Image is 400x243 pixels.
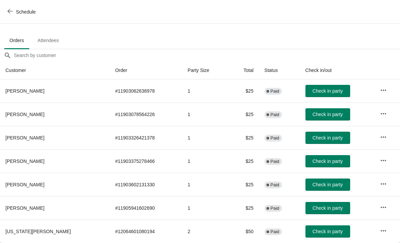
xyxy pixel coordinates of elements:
[271,206,279,211] span: Paid
[300,61,375,79] th: Check in/out
[110,149,182,173] td: # 11903375278466
[110,102,182,126] td: # 11903078564226
[110,61,182,79] th: Order
[313,205,343,211] span: Check in party
[313,229,343,234] span: Check in party
[229,220,259,243] td: $50
[32,34,64,46] span: Attendees
[5,88,44,94] span: [PERSON_NAME]
[271,135,279,141] span: Paid
[16,9,36,15] span: Schedule
[271,159,279,164] span: Paid
[259,61,300,79] th: Status
[305,202,350,214] button: Check in party
[182,173,229,196] td: 1
[110,196,182,220] td: # 11905941602690
[271,89,279,94] span: Paid
[110,173,182,196] td: # 11903602131330
[5,158,44,164] span: [PERSON_NAME]
[5,112,44,117] span: [PERSON_NAME]
[14,49,400,61] input: Search by customer
[305,108,350,120] button: Check in party
[313,88,343,94] span: Check in party
[110,220,182,243] td: # 12064601080194
[5,205,44,211] span: [PERSON_NAME]
[229,61,259,79] th: Total
[182,102,229,126] td: 1
[305,85,350,97] button: Check in party
[4,34,29,46] span: Orders
[182,149,229,173] td: 1
[313,112,343,117] span: Check in party
[182,196,229,220] td: 1
[182,126,229,149] td: 1
[271,229,279,235] span: Paid
[313,182,343,187] span: Check in party
[305,155,350,167] button: Check in party
[229,173,259,196] td: $25
[110,126,182,149] td: # 11903326421378
[5,229,71,234] span: [US_STATE][PERSON_NAME]
[313,158,343,164] span: Check in party
[305,225,350,238] button: Check in party
[305,132,350,144] button: Check in party
[313,135,343,141] span: Check in party
[110,79,182,102] td: # 11903062638978
[271,112,279,117] span: Paid
[229,102,259,126] td: $25
[3,6,41,18] button: Schedule
[182,61,229,79] th: Party Size
[305,179,350,191] button: Check in party
[229,196,259,220] td: $25
[182,79,229,102] td: 1
[5,182,44,187] span: [PERSON_NAME]
[229,149,259,173] td: $25
[229,126,259,149] td: $25
[5,135,44,141] span: [PERSON_NAME]
[229,79,259,102] td: $25
[182,220,229,243] td: 2
[271,182,279,188] span: Paid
